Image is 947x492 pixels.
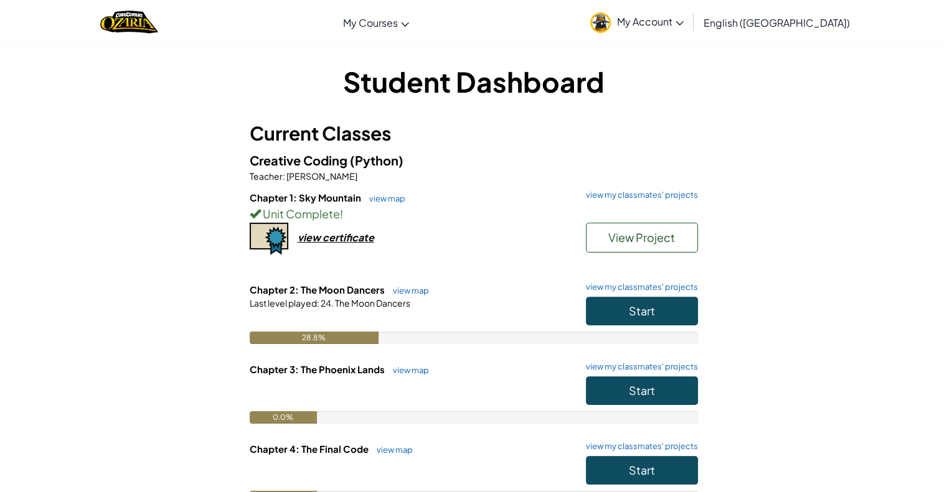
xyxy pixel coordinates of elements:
[250,284,387,295] span: Chapter 2: The Moon Dancers
[580,191,698,199] a: view my classmates' projects
[285,170,357,182] span: [PERSON_NAME]
[704,16,850,29] span: English ([GEOGRAPHIC_DATA])
[261,207,340,221] span: Unit Complete
[343,16,398,29] span: My Courses
[629,463,655,477] span: Start
[580,442,698,450] a: view my classmates' projects
[580,363,698,371] a: view my classmates' projects
[250,152,350,168] span: Creative Coding
[629,304,655,318] span: Start
[250,411,317,424] div: 0.0%
[697,6,856,39] a: English ([GEOGRAPHIC_DATA])
[387,365,429,375] a: view map
[617,15,684,28] span: My Account
[586,456,698,485] button: Start
[363,193,405,203] a: view map
[283,170,285,182] span: :
[608,230,675,244] span: View Project
[319,297,334,309] span: 24.
[250,119,698,147] h3: Current Classes
[586,376,698,405] button: Start
[250,297,317,309] span: Last level played
[250,223,288,255] img: certificate-icon.png
[250,443,370,455] span: Chapter 4: The Final Code
[250,192,363,203] span: Chapter 1: Sky Mountain
[586,223,698,253] button: View Project
[298,231,374,244] div: view certificate
[580,283,698,291] a: view my classmates' projects
[590,12,611,33] img: avatar
[317,297,319,309] span: :
[629,383,655,397] span: Start
[586,297,698,325] button: Start
[337,6,415,39] a: My Courses
[250,231,374,244] a: view certificate
[100,9,158,35] a: Ozaria by CodeCombat logo
[250,62,698,101] h1: Student Dashboard
[387,285,429,295] a: view map
[100,9,158,35] img: Home
[340,207,343,221] span: !
[350,152,403,168] span: (Python)
[370,445,413,455] a: view map
[250,363,387,375] span: Chapter 3: The Phoenix Lands
[250,332,379,344] div: 28.8%
[584,2,690,42] a: My Account
[334,297,410,309] span: The Moon Dancers
[250,170,283,182] span: Teacher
